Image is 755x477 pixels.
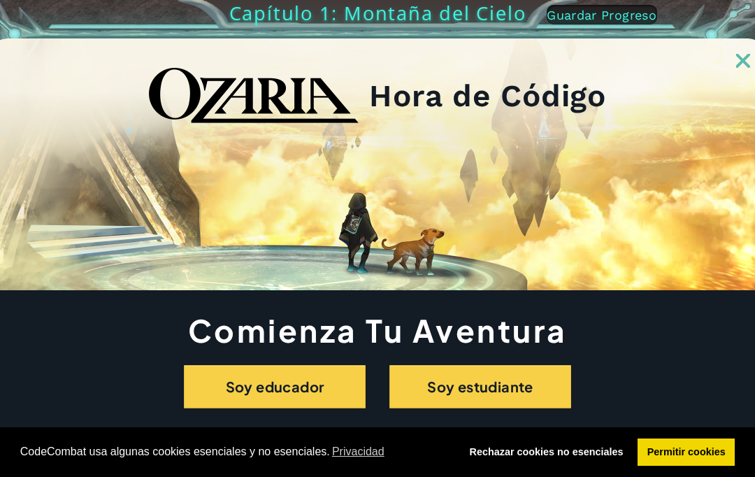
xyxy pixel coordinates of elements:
h2: Hora de Código [369,83,606,109]
a: allow cookies [638,439,735,467]
button: Soy educador [184,365,366,408]
img: blackOzariaWordmark.png [149,68,359,124]
button: Soy estudiante [389,365,571,408]
a: deny cookies [460,439,633,467]
span: CodeCombat usa algunas cookies esenciales y no esenciales. [20,441,449,462]
a: learn more about cookies [330,441,387,462]
img: ExitButton_Dusk.png [736,54,750,68]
